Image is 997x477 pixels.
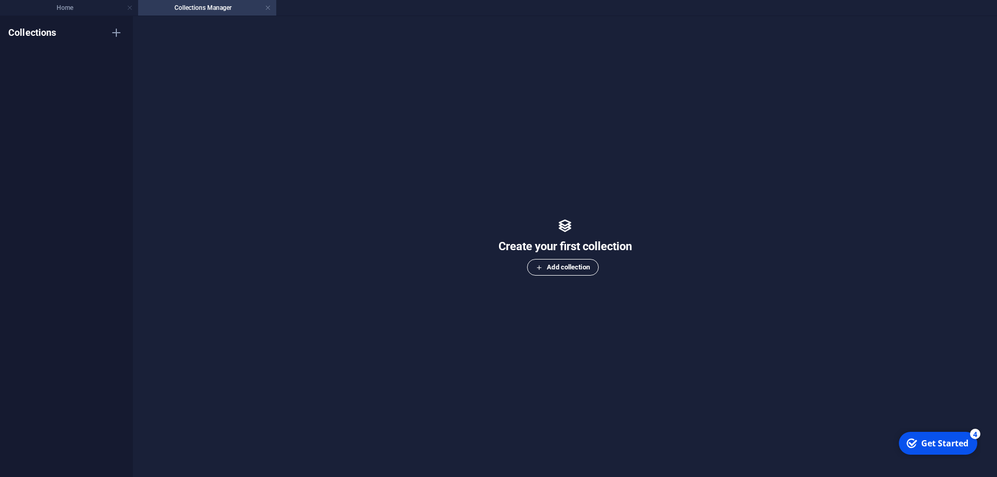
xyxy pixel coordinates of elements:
div: Get Started 4 items remaining, 20% complete [6,4,84,27]
span: Add collection [536,261,589,274]
div: 4 [77,1,87,11]
button: Add collection [527,259,598,276]
h5: Create your first collection [498,238,632,255]
i: Create new collection [110,26,123,39]
h4: Collections Manager [138,2,276,13]
div: Get Started [28,10,75,21]
h6: Collections [8,26,57,39]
